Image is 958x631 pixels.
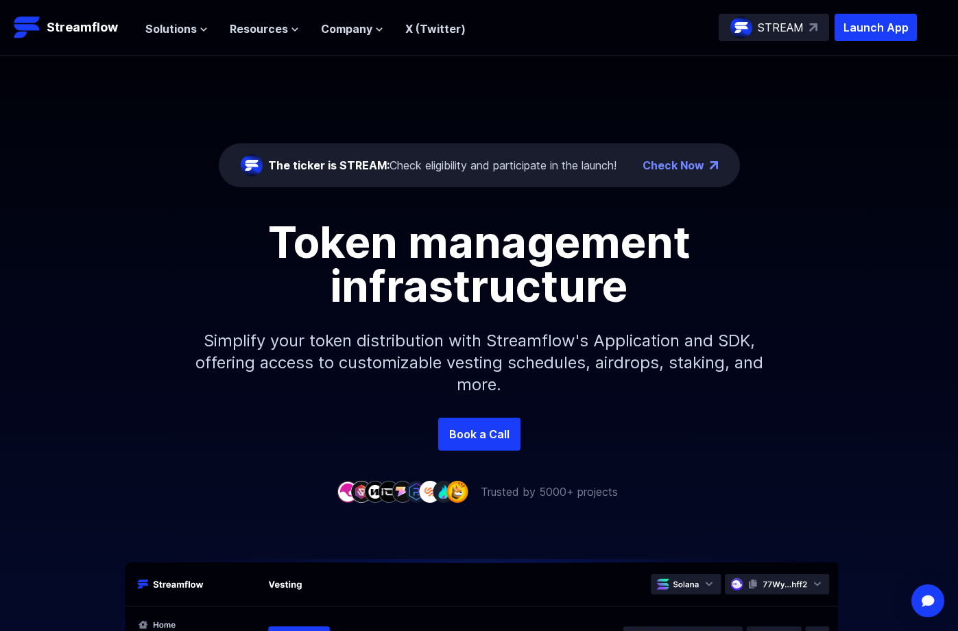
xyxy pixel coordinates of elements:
[405,481,427,502] img: company-6
[145,21,208,37] button: Solutions
[392,481,414,502] img: company-5
[337,481,359,502] img: company-1
[710,161,718,169] img: top-right-arrow.png
[911,584,944,617] div: Open Intercom Messenger
[268,157,616,174] div: Check eligibility and participate in the launch!
[230,21,299,37] button: Resources
[14,14,41,41] img: Streamflow Logo
[14,14,132,41] a: Streamflow
[364,481,386,502] img: company-3
[230,21,288,37] span: Resources
[350,481,372,502] img: company-2
[719,14,829,41] a: STREAM
[171,220,788,308] h1: Token management infrastructure
[643,157,704,174] a: Check Now
[378,481,400,502] img: company-4
[268,158,390,172] span: The ticker is STREAM:
[433,481,455,502] img: company-8
[809,23,817,32] img: top-right-arrow.svg
[446,481,468,502] img: company-9
[730,16,752,38] img: streamflow-logo-circle.png
[47,18,118,37] p: Streamflow
[835,14,917,41] button: Launch App
[321,21,383,37] button: Company
[419,481,441,502] img: company-7
[481,484,618,500] p: Trusted by 5000+ projects
[438,418,520,451] a: Book a Call
[241,154,263,176] img: streamflow-logo-circle.png
[184,308,774,418] p: Simplify your token distribution with Streamflow's Application and SDK, offering access to custom...
[405,22,466,36] a: X (Twitter)
[145,21,197,37] span: Solutions
[321,21,372,37] span: Company
[758,19,804,36] p: STREAM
